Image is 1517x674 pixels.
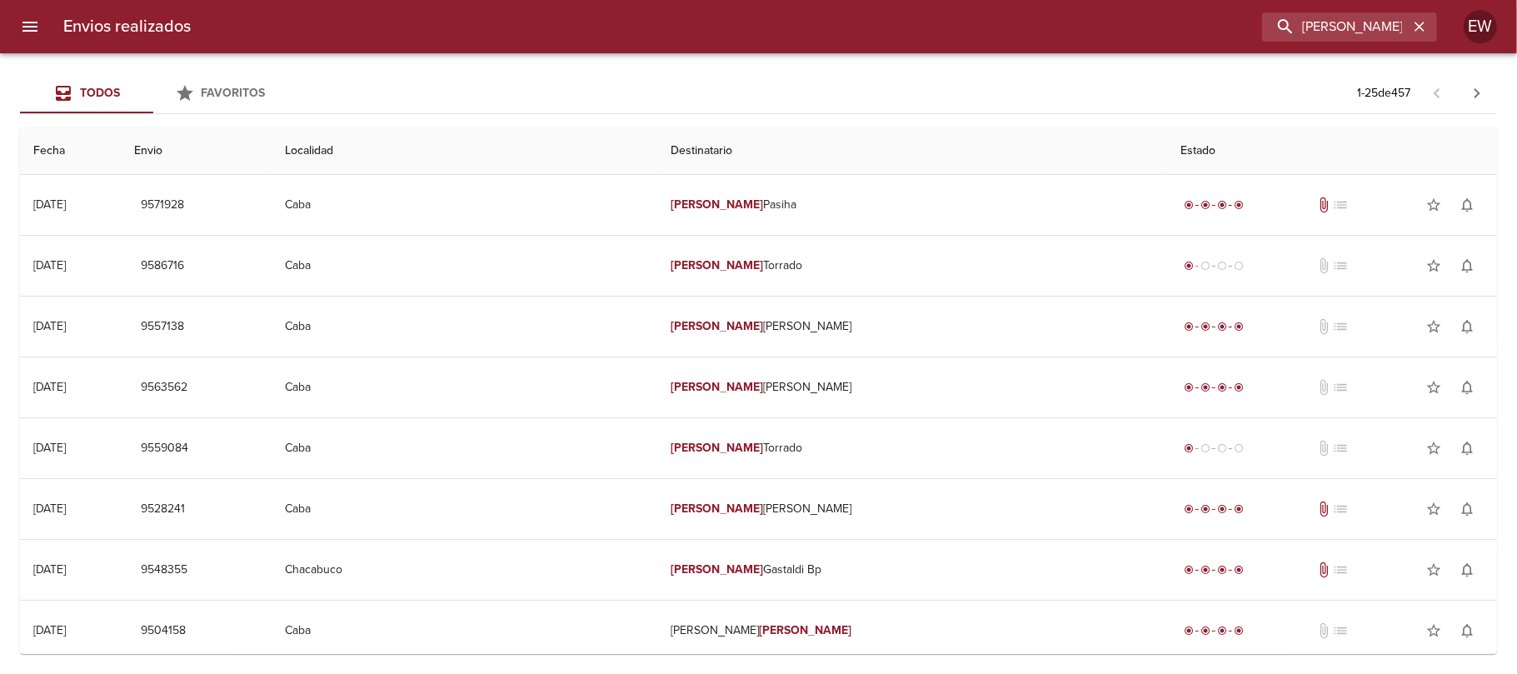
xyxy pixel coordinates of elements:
button: menu [10,7,50,47]
td: Pasiha [658,175,1168,235]
button: Agregar a favoritos [1417,188,1450,222]
button: Activar notificaciones [1450,249,1484,282]
span: radio_button_unchecked [1200,443,1210,453]
span: radio_button_checked [1234,565,1244,575]
em: [PERSON_NAME] [759,623,851,637]
div: [DATE] [33,380,66,394]
span: radio_button_checked [1184,443,1194,453]
p: 1 - 25 de 457 [1357,85,1410,102]
span: No tiene documentos adjuntos [1315,622,1332,639]
span: No tiene pedido asociado [1332,318,1349,335]
td: [PERSON_NAME] [658,357,1168,417]
span: radio_button_checked [1234,504,1244,514]
span: radio_button_checked [1234,626,1244,636]
span: star_border [1425,562,1442,578]
td: Caba [272,175,657,235]
th: Envio [121,127,272,175]
td: Torrado [658,418,1168,478]
span: radio_button_unchecked [1234,261,1244,271]
span: star_border [1425,318,1442,335]
button: Agregar a favoritos [1417,371,1450,404]
span: star_border [1425,440,1442,457]
td: Caba [272,357,657,417]
em: [PERSON_NAME] [671,197,764,212]
button: 9504158 [134,616,192,647]
div: [DATE] [33,197,66,212]
em: [PERSON_NAME] [671,562,764,577]
span: No tiene documentos adjuntos [1315,379,1332,396]
span: No tiene documentos adjuntos [1315,318,1332,335]
span: star_border [1425,197,1442,213]
span: No tiene pedido asociado [1332,440,1349,457]
span: star_border [1425,622,1442,639]
span: Pagina siguiente [1457,73,1497,113]
h6: Envios realizados [63,13,191,40]
button: Agregar a favoritos [1417,249,1450,282]
button: Activar notificaciones [1450,188,1484,222]
span: radio_button_unchecked [1234,443,1244,453]
span: notifications_none [1459,379,1475,396]
span: 9504158 [141,621,186,642]
span: radio_button_checked [1184,504,1194,514]
span: radio_button_checked [1184,261,1194,271]
span: radio_button_checked [1217,200,1227,210]
span: star_border [1425,379,1442,396]
span: No tiene pedido asociado [1332,562,1349,578]
button: 9586716 [134,251,191,282]
div: Entregado [1180,379,1247,396]
span: Favoritos [202,86,266,100]
th: Destinatario [658,127,1168,175]
span: 9548355 [141,560,187,581]
td: Caba [272,418,657,478]
div: [DATE] [33,441,66,455]
button: 9563562 [134,372,194,403]
th: Fecha [20,127,121,175]
span: 9563562 [141,377,187,398]
button: 9557138 [134,312,191,342]
span: 9559084 [141,438,188,459]
button: Agregar a favoritos [1417,614,1450,647]
span: radio_button_checked [1200,565,1210,575]
span: No tiene documentos adjuntos [1315,257,1332,274]
span: radio_button_checked [1217,382,1227,392]
button: Activar notificaciones [1450,432,1484,465]
button: Activar notificaciones [1450,492,1484,526]
td: Caba [272,601,657,661]
span: No tiene pedido asociado [1332,501,1349,517]
div: [DATE] [33,502,66,516]
span: radio_button_checked [1200,504,1210,514]
button: Agregar a favoritos [1417,310,1450,343]
span: notifications_none [1459,318,1475,335]
td: Caba [272,236,657,296]
button: 9528241 [134,494,192,525]
span: radio_button_checked [1184,200,1194,210]
div: Entregado [1180,501,1247,517]
button: Activar notificaciones [1450,371,1484,404]
span: radio_button_checked [1184,382,1194,392]
div: Entregado [1180,197,1247,213]
span: star_border [1425,501,1442,517]
span: star_border [1425,257,1442,274]
span: radio_button_checked [1200,200,1210,210]
em: [PERSON_NAME] [671,502,764,516]
span: radio_button_checked [1217,565,1227,575]
div: EW [1464,10,1497,43]
span: No tiene pedido asociado [1332,622,1349,639]
button: Activar notificaciones [1450,553,1484,587]
span: radio_button_checked [1217,322,1227,332]
span: radio_button_checked [1184,565,1194,575]
div: [DATE] [33,319,66,333]
th: Localidad [272,127,657,175]
button: 9559084 [134,433,195,464]
span: notifications_none [1459,257,1475,274]
span: radio_button_unchecked [1200,261,1210,271]
span: radio_button_checked [1234,382,1244,392]
span: No tiene documentos adjuntos [1315,440,1332,457]
em: [PERSON_NAME] [671,380,764,394]
div: Abrir información de usuario [1464,10,1497,43]
div: [DATE] [33,623,66,637]
td: Gastaldi Bp [658,540,1168,600]
span: 9557138 [141,317,184,337]
td: [PERSON_NAME] [658,601,1168,661]
span: Todos [80,86,120,100]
